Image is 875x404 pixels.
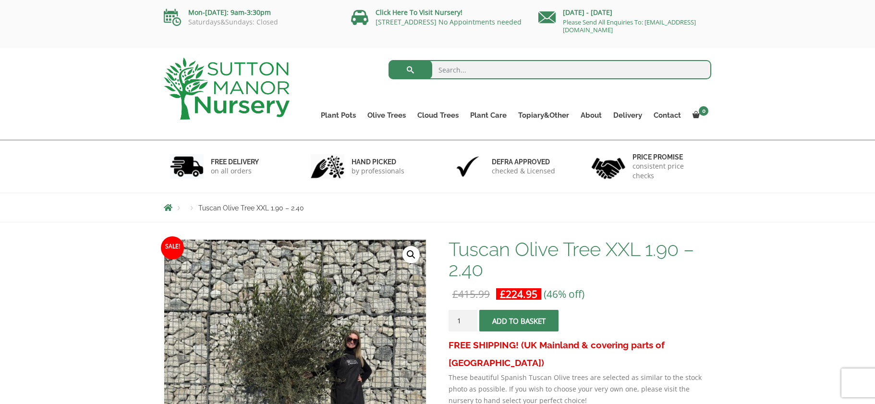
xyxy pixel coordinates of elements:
[544,287,584,301] span: (46% off)
[500,287,506,301] span: £
[211,158,259,166] h6: FREE DELIVERY
[161,236,184,259] span: Sale!
[648,109,687,122] a: Contact
[211,166,259,176] p: on all orders
[592,152,625,181] img: 4.jpg
[164,58,290,120] img: logo
[452,287,458,301] span: £
[464,109,512,122] a: Plant Care
[512,109,575,122] a: Topiary&Other
[492,158,555,166] h6: Defra approved
[575,109,608,122] a: About
[164,7,337,18] p: Mon-[DATE]: 9am-3:30pm
[479,310,559,331] button: Add to basket
[376,17,522,26] a: [STREET_ADDRESS] No Appointments needed
[452,287,490,301] bdi: 415.99
[362,109,412,122] a: Olive Trees
[311,154,344,179] img: 2.jpg
[451,154,485,179] img: 3.jpg
[449,310,477,331] input: Product quantity
[449,336,711,372] h3: FREE SHIPPING! (UK Mainland & covering parts of [GEOGRAPHIC_DATA])
[412,109,464,122] a: Cloud Trees
[352,166,404,176] p: by professionals
[563,18,696,34] a: Please Send All Enquiries To: [EMAIL_ADDRESS][DOMAIN_NAME]
[164,204,711,211] nav: Breadcrumbs
[389,60,712,79] input: Search...
[632,153,705,161] h6: Price promise
[376,8,462,17] a: Click Here To Visit Nursery!
[632,161,705,181] p: consistent price checks
[164,18,337,26] p: Saturdays&Sundays: Closed
[352,158,404,166] h6: hand picked
[608,109,648,122] a: Delivery
[170,154,204,179] img: 1.jpg
[687,109,711,122] a: 0
[198,204,304,212] span: Tuscan Olive Tree XXL 1.90 – 2.40
[699,106,708,116] span: 0
[500,287,537,301] bdi: 224.95
[492,166,555,176] p: checked & Licensed
[538,7,711,18] p: [DATE] - [DATE]
[315,109,362,122] a: Plant Pots
[449,239,711,280] h1: Tuscan Olive Tree XXL 1.90 – 2.40
[402,246,420,263] a: View full-screen image gallery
